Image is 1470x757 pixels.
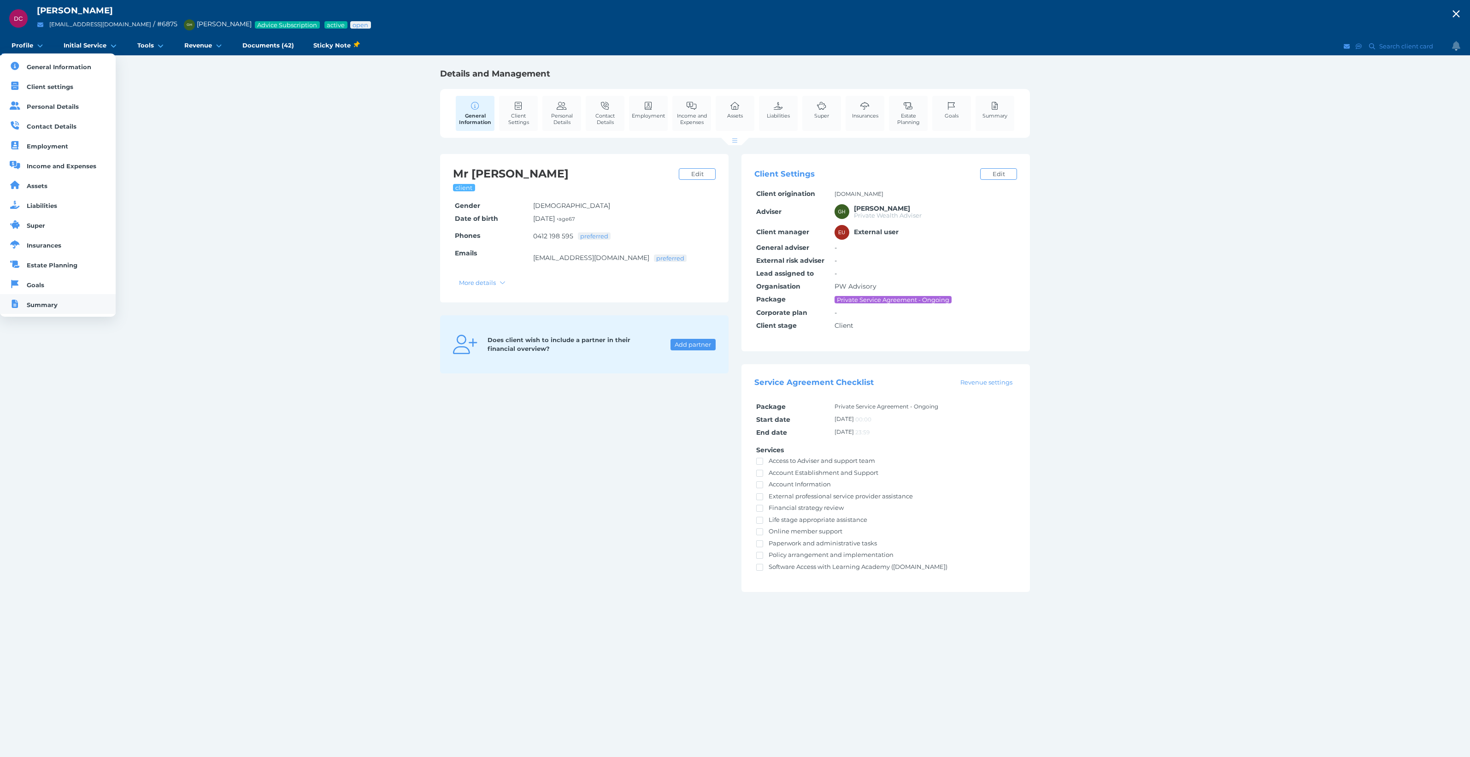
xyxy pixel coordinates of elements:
[988,170,1009,177] span: Edit
[764,96,792,124] a: Liabilities
[14,15,23,22] span: DC
[455,231,480,240] span: Phones
[454,277,510,288] button: More details
[769,504,844,511] span: Financial strategy review
[756,321,797,330] span: Client stage
[233,37,304,55] a: Documents (42)
[559,216,575,222] small: age 67
[769,551,894,558] span: Policy arrangement and implementation
[27,162,96,170] span: Income and Expenses
[27,261,77,269] span: Estate Planning
[352,21,369,29] span: Advice status: Review not yet booked in
[440,68,1030,79] h1: Details and Management
[945,112,958,119] span: Goals
[37,5,113,16] span: [PERSON_NAME]
[836,296,950,303] span: Private Service Agreement - Ongoing
[313,41,359,50] span: Sticky Note
[854,212,922,219] span: Private Wealth Adviser
[756,243,809,252] span: General adviser
[137,41,154,49] span: Tools
[855,416,871,423] span: 00:00
[27,182,47,189] span: Assets
[767,112,790,119] span: Liabilities
[835,225,849,240] div: External user
[956,378,1017,387] a: Revenue settings
[833,188,1017,201] td: [DOMAIN_NAME]
[838,230,845,235] span: EU
[980,168,1017,180] a: Edit
[854,228,899,236] span: External user
[852,112,878,119] span: Insurances
[756,207,782,216] span: Adviser
[27,83,73,90] span: Client settings
[533,201,610,210] span: [DEMOGRAPHIC_DATA]
[1354,41,1364,52] button: SMS
[586,96,624,130] a: Contact Details
[242,41,294,49] span: Documents (42)
[179,20,252,28] span: [PERSON_NAME]
[456,96,494,131] a: General Information
[769,469,878,476] span: Account Establishment and Support
[632,112,665,119] span: Employment
[455,249,477,257] span: Emails
[533,232,573,240] a: 0412 198 595
[756,282,800,290] span: Organisation
[769,480,831,488] span: Account Information
[27,63,91,71] span: General Information
[835,308,837,317] span: -
[187,23,192,27] span: GH
[756,402,786,411] span: Package
[756,308,807,317] span: Corporate plan
[455,214,498,223] span: Date of birth
[942,96,961,124] a: Goals
[835,269,837,278] span: -
[588,112,622,125] span: Contact Details
[769,492,913,500] span: External professional service provider assistance
[672,96,711,130] a: Income and Expenses
[756,428,787,437] span: End date
[542,96,581,130] a: Personal Details
[27,222,45,229] span: Super
[27,123,76,130] span: Contact Details
[499,96,538,130] a: Client Settings
[891,112,925,125] span: Estate Planning
[533,214,575,223] span: [DATE] •
[488,336,630,353] span: Does client wish to include a partner in their financial overview?
[850,96,881,124] a: Insurances
[725,96,745,124] a: Assets
[769,539,877,547] span: Paperwork and administrative tasks
[835,256,837,265] span: -
[835,321,853,330] span: Client
[835,243,837,252] span: -
[175,37,233,55] a: Revenue
[629,96,667,124] a: Employment
[754,378,874,387] span: Service Agreement Checklist
[855,429,870,436] span: 23:59
[833,400,1017,413] td: Private Service Agreement - Ongoing
[670,339,716,350] button: Add partner
[769,563,947,570] span: Software Access with Learning Academy ([DOMAIN_NAME])
[812,96,831,124] a: Super
[957,378,1017,386] span: Revenue settings
[814,112,829,119] span: Super
[756,256,824,265] span: External risk adviser
[533,254,649,262] a: [EMAIL_ADDRESS][DOMAIN_NAME]
[769,527,842,535] span: Online member support
[656,254,685,262] span: preferred
[455,279,498,286] span: More details
[9,9,28,28] div: David Carter
[980,96,1010,124] a: Summary
[27,242,61,249] span: Insurances
[756,228,809,236] span: Client manager
[455,184,473,191] span: client
[756,269,814,278] span: Lead assigned to
[545,112,579,125] span: Personal Details
[889,96,928,130] a: Estate Planning
[835,282,876,290] span: PW Advisory
[769,516,867,523] span: Life stage appropriate assistance
[27,103,79,110] span: Personal Details
[687,170,707,177] span: Edit
[727,112,743,119] span: Assets
[64,41,106,49] span: Initial Service
[982,112,1007,119] span: Summary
